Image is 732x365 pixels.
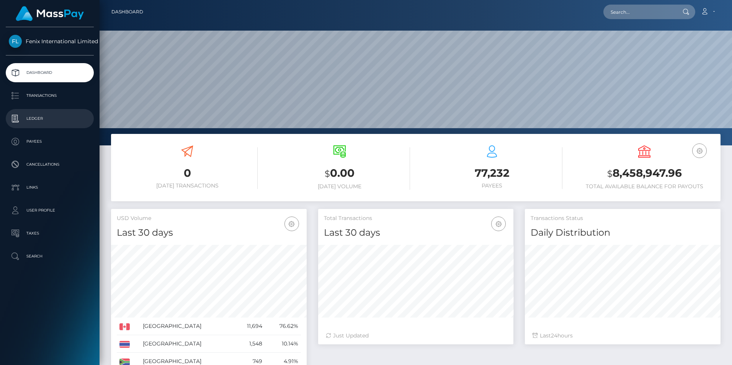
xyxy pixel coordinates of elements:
[324,226,508,240] h4: Last 30 days
[9,251,91,262] p: Search
[574,166,715,181] h3: 8,458,947.96
[269,166,410,181] h3: 0.00
[235,318,265,335] td: 11,694
[265,335,301,353] td: 10.14%
[9,228,91,239] p: Taxes
[117,166,258,181] h3: 0
[117,226,301,240] h4: Last 30 days
[325,168,330,179] small: $
[6,86,94,105] a: Transactions
[119,323,130,330] img: CA.png
[603,5,675,19] input: Search...
[269,183,410,190] h6: [DATE] Volume
[9,159,91,170] p: Cancellations
[531,215,715,222] h5: Transactions Status
[6,63,94,82] a: Dashboard
[6,224,94,243] a: Taxes
[9,35,22,48] img: Fenix International Limited
[531,226,715,240] h4: Daily Distribution
[533,332,713,340] div: Last hours
[265,318,301,335] td: 76.62%
[6,178,94,197] a: Links
[16,6,84,21] img: MassPay Logo
[140,318,235,335] td: [GEOGRAPHIC_DATA]
[6,38,94,45] span: Fenix International Limited
[6,109,94,128] a: Ledger
[119,341,130,348] img: TH.png
[117,215,301,222] h5: USD Volume
[422,182,562,189] h6: Payees
[235,335,265,353] td: 1,548
[117,182,258,189] h6: [DATE] Transactions
[607,168,613,179] small: $
[140,335,235,353] td: [GEOGRAPHIC_DATA]
[9,182,91,193] p: Links
[111,4,143,20] a: Dashboard
[574,183,715,190] h6: Total Available Balance for Payouts
[551,332,557,339] span: 24
[9,67,91,78] p: Dashboard
[326,332,506,340] div: Just Updated
[6,201,94,220] a: User Profile
[422,166,562,181] h3: 77,232
[9,205,91,216] p: User Profile
[9,113,91,124] p: Ledger
[6,132,94,151] a: Payees
[9,136,91,147] p: Payees
[6,247,94,266] a: Search
[9,90,91,101] p: Transactions
[6,155,94,174] a: Cancellations
[324,215,508,222] h5: Total Transactions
